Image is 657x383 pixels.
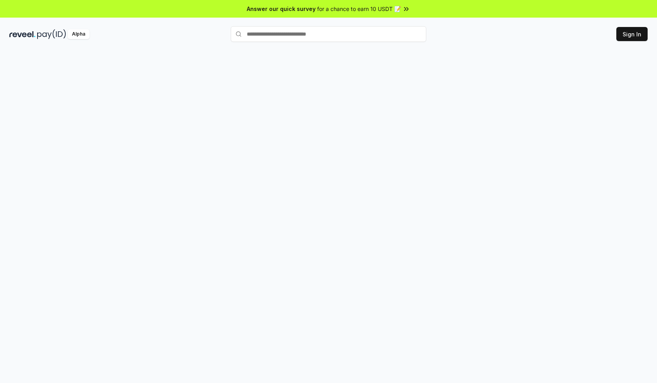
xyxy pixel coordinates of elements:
[616,27,648,41] button: Sign In
[247,5,316,13] span: Answer our quick survey
[9,29,36,39] img: reveel_dark
[37,29,66,39] img: pay_id
[317,5,401,13] span: for a chance to earn 10 USDT 📝
[68,29,90,39] div: Alpha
